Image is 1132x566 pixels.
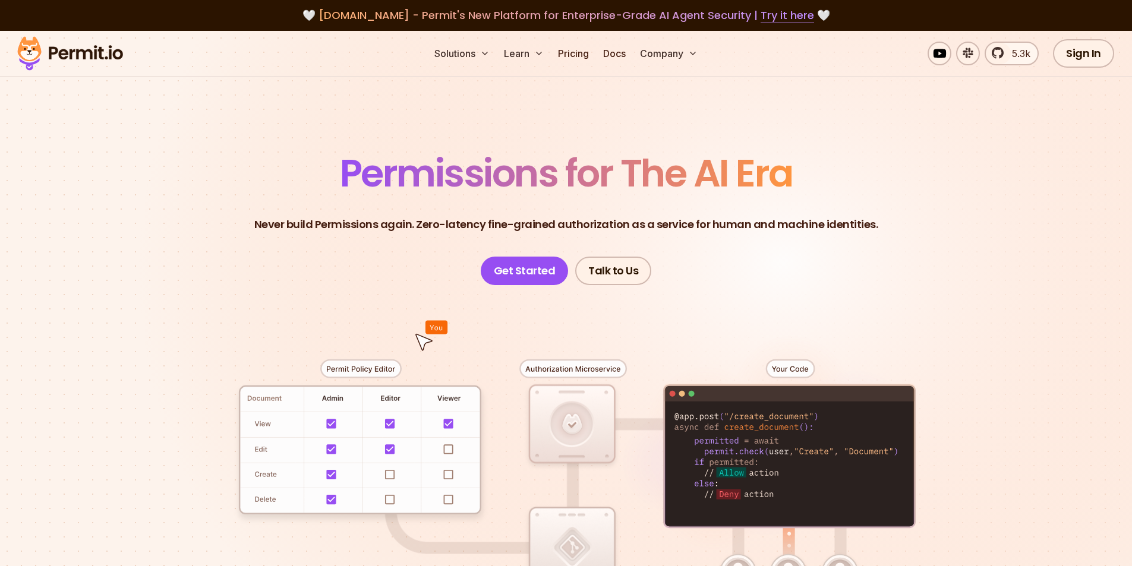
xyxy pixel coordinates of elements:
img: Permit logo [12,33,128,74]
a: Get Started [481,257,569,285]
a: 5.3k [985,42,1039,65]
p: Never build Permissions again. Zero-latency fine-grained authorization as a service for human and... [254,216,878,233]
span: Permissions for The AI Era [340,147,793,200]
button: Solutions [430,42,494,65]
span: [DOMAIN_NAME] - Permit's New Platform for Enterprise-Grade AI Agent Security | [319,8,814,23]
a: Pricing [553,42,594,65]
span: 5.3k [1005,46,1030,61]
a: Try it here [761,8,814,23]
a: Docs [598,42,630,65]
a: Talk to Us [575,257,651,285]
a: Sign In [1053,39,1114,68]
button: Company [635,42,702,65]
div: 🤍 🤍 [29,7,1103,24]
button: Learn [499,42,548,65]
